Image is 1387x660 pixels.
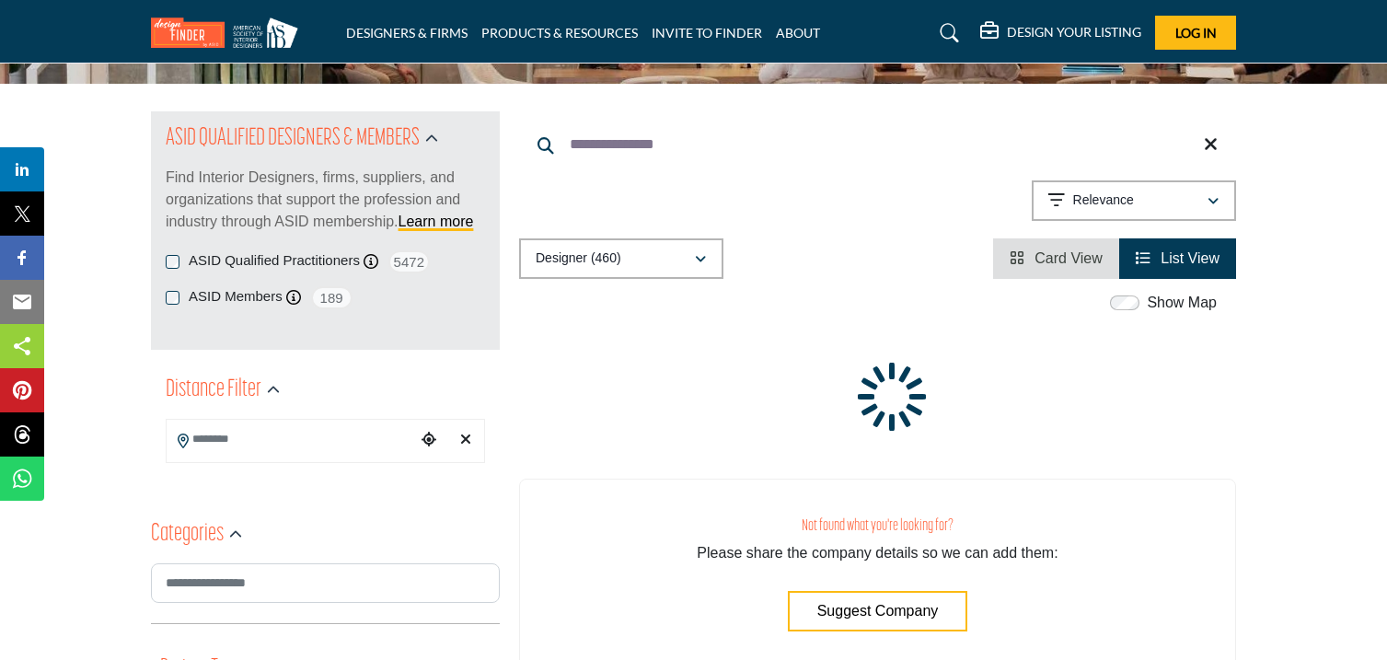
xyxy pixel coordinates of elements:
a: PRODUCTS & RESOURCES [481,25,638,41]
input: ASID Qualified Practitioners checkbox [166,255,179,269]
input: Search Category [151,563,500,603]
input: Search Keyword [519,122,1236,167]
label: ASID Members [189,286,283,307]
button: Suggest Company [788,591,968,631]
h5: DESIGN YOUR LISTING [1007,24,1141,41]
label: ASID Qualified Practitioners [189,250,360,272]
span: List View [1161,250,1219,266]
p: Relevance [1073,191,1134,210]
a: View List [1136,250,1219,266]
button: Designer (460) [519,238,723,279]
input: Search Location [167,422,415,457]
h2: ASID QUALIFIED DESIGNERS & MEMBERS [166,122,420,156]
button: Log In [1155,16,1236,50]
span: 5472 [388,250,430,273]
a: INVITE TO FINDER [652,25,762,41]
img: Site Logo [151,17,307,48]
p: Find Interior Designers, firms, suppliers, and organizations that support the profession and indu... [166,167,485,233]
h3: Not found what you're looking for? [557,516,1198,536]
input: ASID Members checkbox [166,291,179,305]
span: Card View [1034,250,1103,266]
button: Relevance [1032,180,1236,221]
h2: Categories [151,518,224,551]
span: Log In [1175,25,1217,41]
span: Please share the company details so we can add them: [697,545,1058,561]
span: 189 [311,286,353,309]
label: Show Map [1147,292,1217,314]
div: DESIGN YOUR LISTING [980,22,1141,44]
p: Designer (460) [536,249,621,268]
div: Clear search location [452,421,480,460]
div: Choose your current location [415,421,443,460]
li: Card View [993,238,1119,279]
span: Suggest Company [817,603,939,619]
a: Learn more [399,214,474,229]
a: ABOUT [776,25,820,41]
li: List View [1119,238,1236,279]
a: DESIGNERS & FIRMS [346,25,468,41]
a: Search [922,18,971,48]
h2: Distance Filter [166,374,261,407]
a: View Card [1010,250,1103,266]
